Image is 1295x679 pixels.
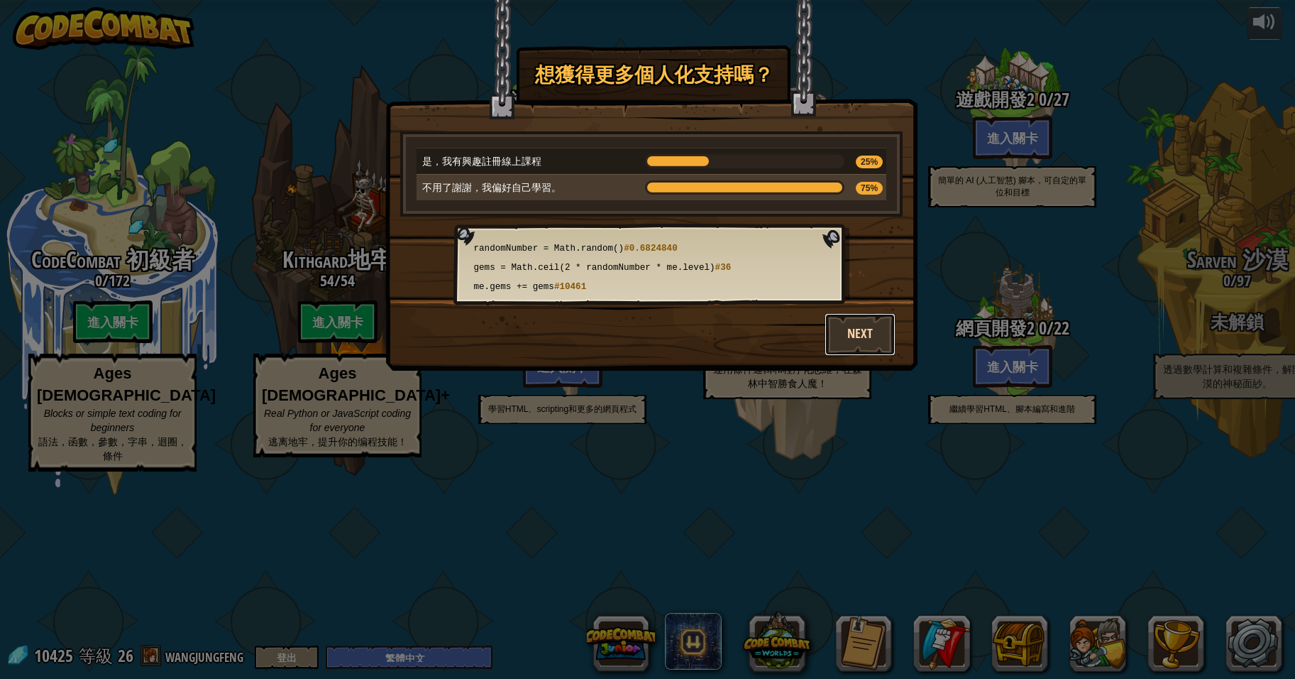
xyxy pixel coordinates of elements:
[856,156,883,168] span: 25%
[554,282,586,292] span: #10461
[474,282,554,292] span: me.gems += gems
[856,182,883,195] span: 75%
[825,313,896,356] button: Next
[715,263,732,273] span: #36
[474,263,715,273] span: gems = Math.ceil(2 * randomNumber * me.level)
[422,180,634,195] p: 不用了謝謝，我偏好自己學習。
[624,244,678,254] span: #0.6824840
[535,60,773,88] span: 想獲得更多個人化支持嗎？
[422,154,634,168] p: 是，我有興趣註冊線上課程
[474,244,624,254] span: randomNumber = Math.random()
